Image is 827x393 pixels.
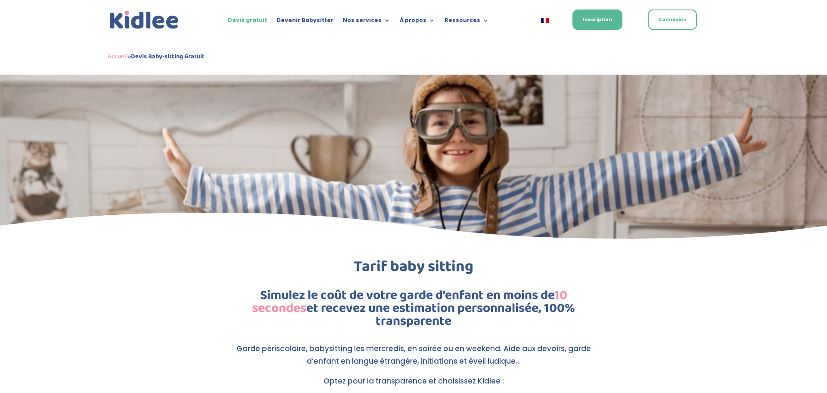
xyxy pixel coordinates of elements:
a: Devis gratuit [228,17,267,27]
p: Garde périscolaire, babysitting les mercredis, en soirée ou en weekend. Aide aux devoirs, garde d... [224,343,603,375]
img: Français [541,18,549,23]
img: logo_kidlee_bleu [108,9,181,31]
a: Inscription [572,9,622,30]
a: Kidlee Logo [108,9,181,31]
h1: Tarif baby sitting [224,259,603,279]
a: Devenir Babysitter [277,17,333,27]
h2: Simulez le coût de votre garde d’enfant en moins de et recevez une estimation personnalisée, 100%... [224,289,603,332]
strong: Devis Baby-sitting Gratuit [131,51,205,62]
a: Nos services [343,17,390,27]
a: À propos [400,17,435,27]
span: 10 secondes [252,285,567,319]
a: Ressources [445,17,489,27]
a: Accueil [108,51,128,62]
a: Connexion [648,9,697,30]
span: » [108,51,205,62]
